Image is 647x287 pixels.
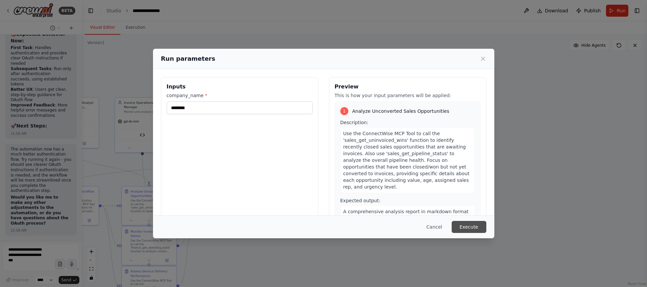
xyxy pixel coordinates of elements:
span: Description: [340,120,368,125]
button: Execute [452,221,486,233]
label: company_name [167,92,313,99]
h3: Preview [335,83,481,91]
span: Use the ConnectWise MCP Tool to call the 'sales_get_uninvoiced_wins' function to identify recentl... [343,131,470,190]
div: 1 [340,107,348,115]
h3: Inputs [167,83,313,91]
span: Expected output: [340,198,381,203]
span: Analyze Unconverted Sales Opportunities [352,108,449,114]
span: A comprehensive analysis report in markdown format listing all sales opportunities that haven't c... [343,209,471,248]
h2: Run parameters [161,54,215,63]
button: Cancel [421,221,447,233]
p: This is how your input parameters will be applied: [335,92,481,99]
